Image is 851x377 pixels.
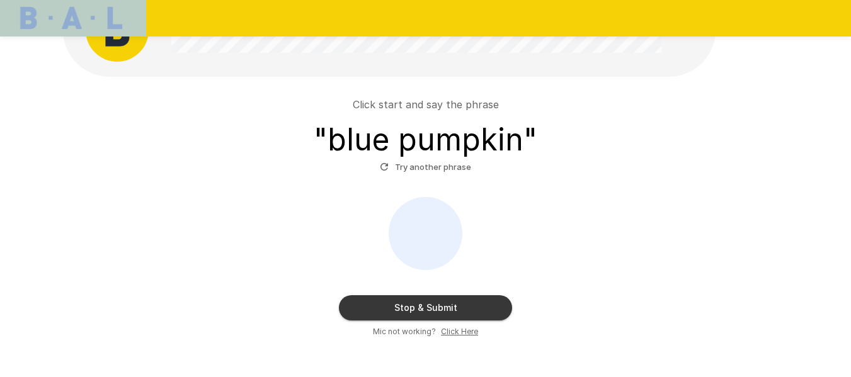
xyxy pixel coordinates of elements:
[377,157,474,177] button: Try another phrase
[314,122,537,157] h3: " blue pumpkin "
[373,325,436,338] span: Mic not working?
[353,97,499,112] p: Click start and say the phrase
[339,295,512,320] button: Stop & Submit
[441,327,478,336] u: Click Here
